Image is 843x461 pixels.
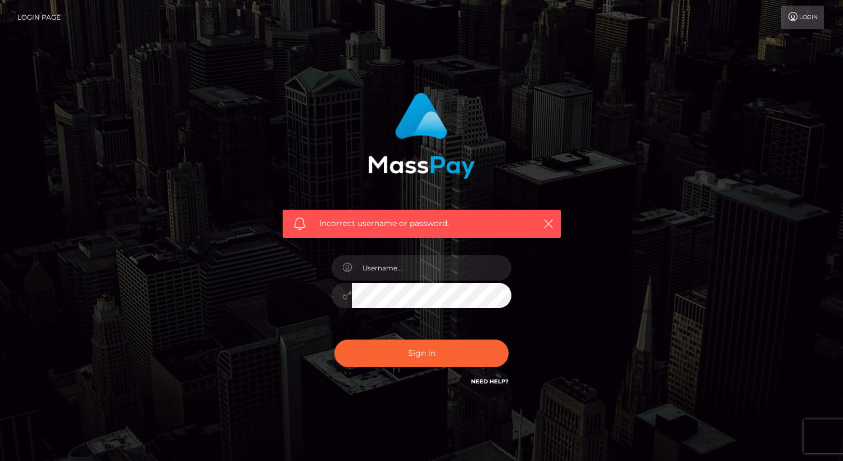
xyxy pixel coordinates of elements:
[17,6,61,29] a: Login Page
[471,378,509,385] a: Need Help?
[319,218,524,229] span: Incorrect username or password.
[352,255,511,281] input: Username...
[334,340,509,367] button: Sign in
[781,6,824,29] a: Login
[368,93,475,179] img: MassPay Login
